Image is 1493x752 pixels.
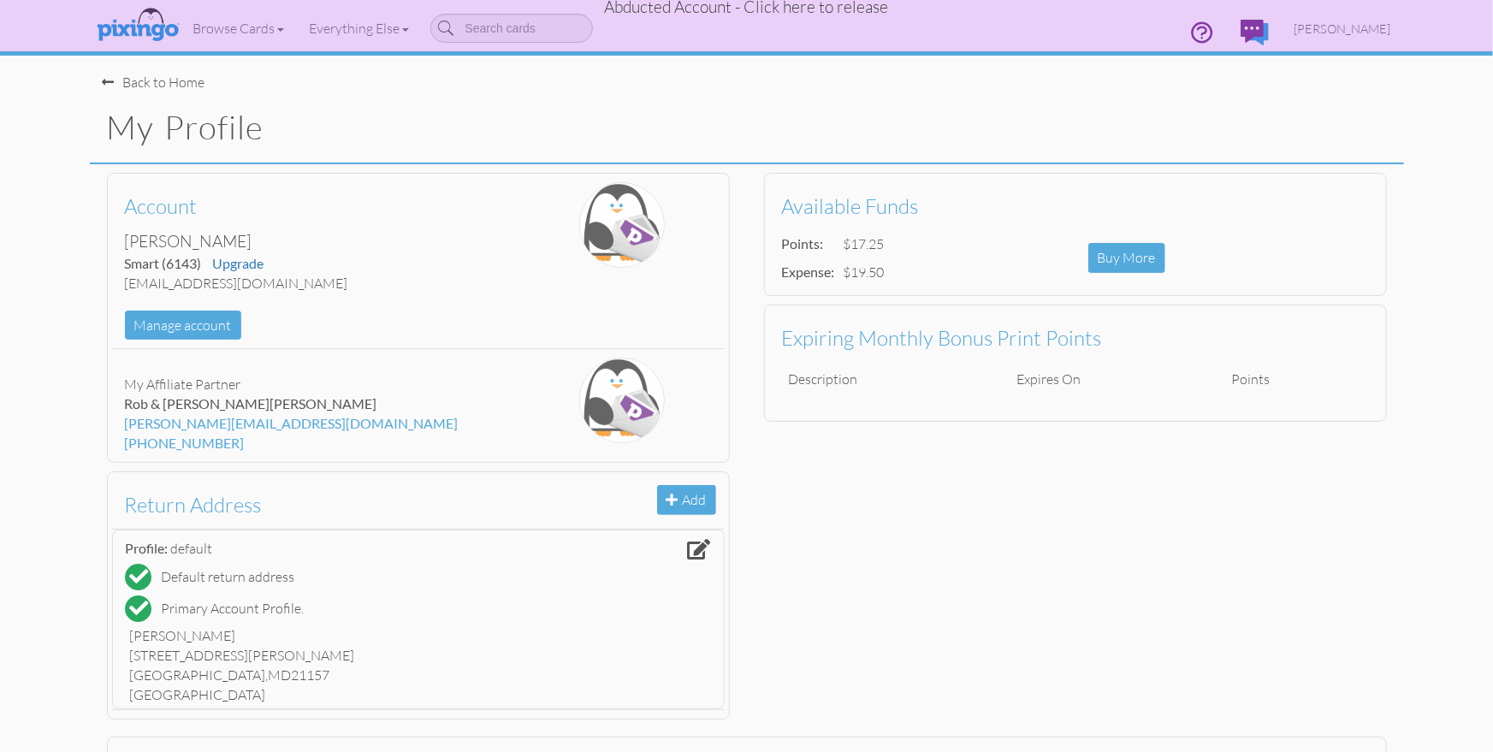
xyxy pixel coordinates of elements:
[130,685,707,705] div: [GEOGRAPHIC_DATA]
[163,255,202,271] span: (6143)
[657,485,716,515] button: Add
[125,195,495,217] h3: Account
[181,7,297,50] a: Browse Cards
[162,567,295,587] div: Default return address
[125,274,507,293] div: [EMAIL_ADDRESS][DOMAIN_NAME]
[130,626,707,646] div: [PERSON_NAME]
[839,258,889,287] td: $19.50
[125,414,507,434] div: [PERSON_NAME][EMAIL_ADDRESS][DOMAIN_NAME]
[125,230,507,253] div: [PERSON_NAME]
[213,255,264,271] a: Upgrade
[125,375,507,394] div: My Affiliate Partner
[1241,20,1269,45] img: comments.svg
[125,394,507,414] div: Rob & [PERSON_NAME]
[782,327,1356,349] h3: Expiring Monthly Bonus Print Points
[782,235,824,252] strong: Points:
[269,666,292,684] span: MD
[107,110,1404,145] h1: My Profile
[579,358,665,443] img: pixingo-penguin.png
[579,182,665,268] img: pixingo-penguin.png
[125,255,202,271] span: Smart
[270,395,377,412] span: [PERSON_NAME]
[839,230,889,258] td: $17.25
[1224,363,1368,396] td: Points
[1010,363,1225,396] td: Expires On
[130,666,707,685] div: [GEOGRAPHIC_DATA], 21157
[430,14,593,43] input: Search cards
[125,311,241,340] button: Manage account
[782,263,835,280] strong: Expense:
[1282,7,1404,50] a: [PERSON_NAME]
[162,599,305,619] div: Primary Account Profile.
[103,56,1391,92] nav-back: Home
[125,494,699,516] h3: Return Address
[1088,243,1165,273] div: Buy More
[782,195,1356,217] h3: Available Funds
[103,73,205,92] div: Back to Home
[1295,21,1391,36] span: [PERSON_NAME]
[130,646,707,666] div: [STREET_ADDRESS][PERSON_NAME]
[92,4,183,47] img: pixingo logo
[171,540,213,557] span: default
[297,7,422,50] a: Everything Else
[1492,751,1493,752] iframe: Chat
[125,434,507,453] div: [PHONE_NUMBER]
[782,363,1010,396] td: Description
[126,540,169,556] span: Profile:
